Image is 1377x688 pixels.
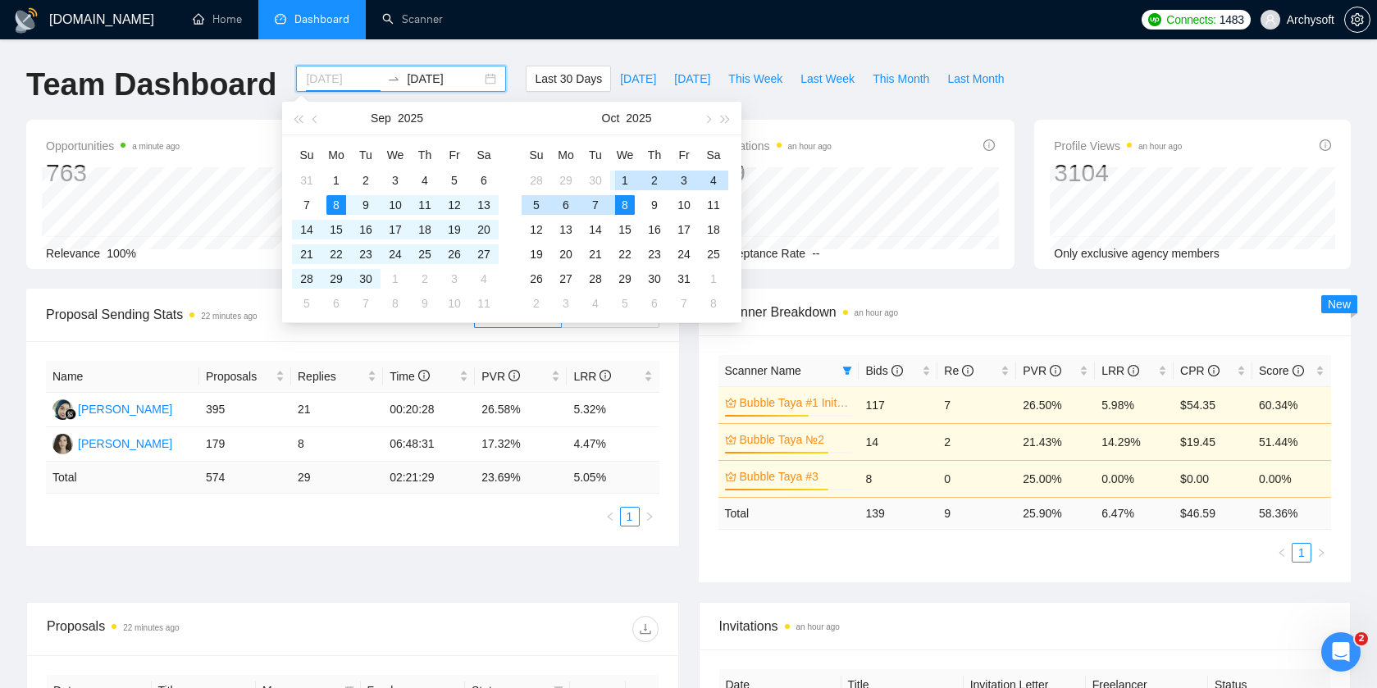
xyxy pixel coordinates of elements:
[292,267,321,291] td: 2025-09-28
[351,242,381,267] td: 2025-09-23
[356,244,376,264] div: 23
[415,294,435,313] div: 9
[632,616,659,642] button: download
[351,168,381,193] td: 2025-09-02
[1259,364,1303,377] span: Score
[640,267,669,291] td: 2025-10-30
[13,7,39,34] img: logo
[469,217,499,242] td: 2025-09-20
[1023,364,1061,377] span: PVR
[351,291,381,316] td: 2025-10-07
[321,267,351,291] td: 2025-09-29
[321,142,351,168] th: Mo
[859,386,937,423] td: 117
[610,217,640,242] td: 2025-10-15
[410,291,440,316] td: 2025-10-09
[551,193,581,217] td: 2025-10-06
[556,195,576,215] div: 6
[52,399,73,420] img: NA
[581,142,610,168] th: Tu
[527,220,546,239] div: 12
[800,70,855,88] span: Last Week
[410,267,440,291] td: 2025-10-02
[602,102,620,134] button: Oct
[605,512,615,522] span: left
[718,247,806,260] span: Acceptance Rate
[699,291,728,316] td: 2025-11-08
[626,102,651,134] button: 2025
[669,267,699,291] td: 2025-10-31
[474,195,494,215] div: 13
[407,70,481,88] input: End date
[611,66,665,92] button: [DATE]
[812,247,819,260] span: --
[474,269,494,289] div: 4
[297,269,317,289] div: 28
[645,269,664,289] div: 30
[445,294,464,313] div: 10
[351,217,381,242] td: 2025-09-16
[725,397,736,408] span: crown
[556,244,576,264] div: 20
[1345,13,1370,26] span: setting
[551,168,581,193] td: 2025-09-29
[962,365,973,376] span: info-circle
[193,12,242,26] a: homeHome
[356,220,376,239] div: 16
[1095,386,1174,423] td: 5.98%
[551,291,581,316] td: 2025-11-03
[410,168,440,193] td: 2025-09-04
[1166,11,1215,29] span: Connects:
[535,70,602,88] span: Last 30 Days
[475,393,567,427] td: 26.58%
[620,70,656,88] span: [DATE]
[665,66,719,92] button: [DATE]
[615,220,635,239] div: 15
[415,195,435,215] div: 11
[326,244,346,264] div: 22
[645,171,664,190] div: 2
[326,220,346,239] div: 15
[1016,386,1095,423] td: 26.50%
[699,168,728,193] td: 2025-10-04
[640,168,669,193] td: 2025-10-02
[356,195,376,215] div: 9
[944,364,973,377] span: Re
[839,358,855,383] span: filter
[46,247,100,260] span: Relevance
[385,269,405,289] div: 1
[669,168,699,193] td: 2025-10-03
[297,171,317,190] div: 31
[415,269,435,289] div: 2
[294,12,349,26] span: Dashboard
[46,361,199,393] th: Name
[669,142,699,168] th: Fr
[385,294,405,313] div: 8
[526,66,611,92] button: Last 30 Days
[410,142,440,168] th: Th
[586,220,605,239] div: 14
[615,171,635,190] div: 1
[326,171,346,190] div: 1
[522,242,551,267] td: 2025-10-19
[474,294,494,313] div: 11
[469,242,499,267] td: 2025-09-27
[1101,364,1139,377] span: LRR
[508,370,520,381] span: info-circle
[586,195,605,215] div: 7
[1054,247,1220,260] span: Only exclusive agency members
[873,70,929,88] span: This Month
[206,367,272,385] span: Proposals
[674,220,694,239] div: 17
[725,364,801,377] span: Scanner Name
[445,244,464,264] div: 26
[522,291,551,316] td: 2025-11-02
[581,193,610,217] td: 2025-10-07
[581,242,610,267] td: 2025-10-21
[556,294,576,313] div: 3
[610,193,640,217] td: 2025-10-08
[527,244,546,264] div: 19
[551,242,581,267] td: 2025-10-20
[292,168,321,193] td: 2025-08-31
[1054,157,1182,189] div: 3104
